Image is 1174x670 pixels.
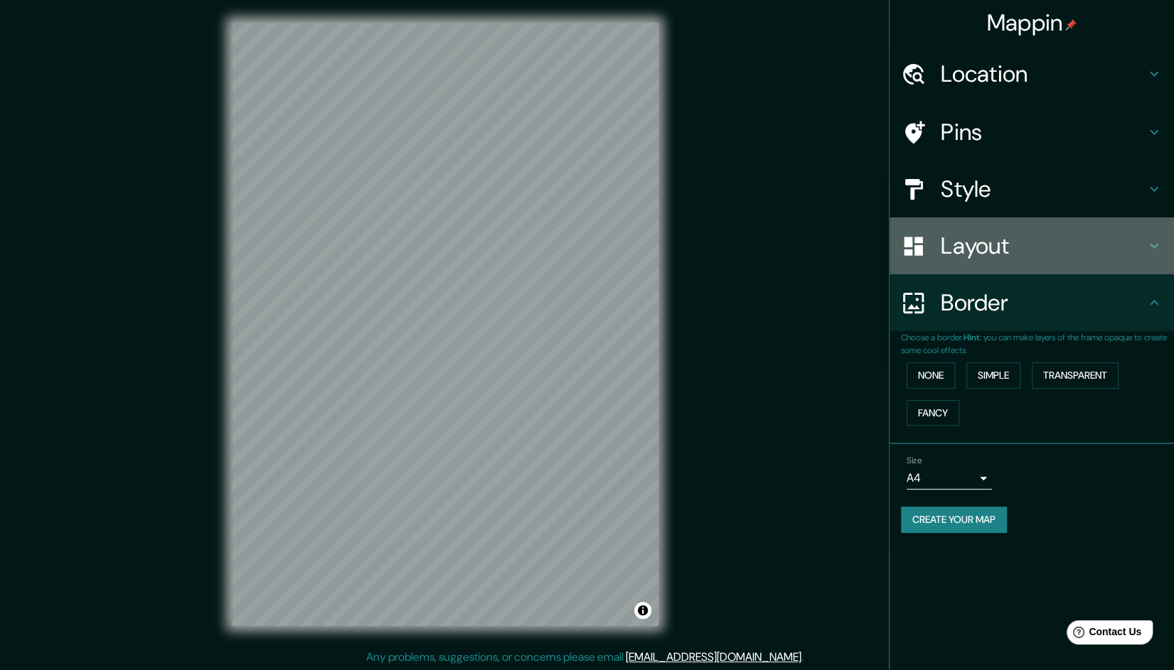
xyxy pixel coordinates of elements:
[941,288,1146,317] h4: Border
[907,362,955,389] button: None
[890,161,1174,217] div: Style
[626,649,801,664] a: [EMAIL_ADDRESS][DOMAIN_NAME]
[907,400,959,426] button: Fancy
[987,9,1077,37] h4: Mappin
[890,217,1174,274] div: Layout
[941,232,1146,260] h4: Layout
[907,455,922,467] label: Size
[901,507,1007,533] button: Create your map
[634,602,651,619] button: Toggle attribution
[941,175,1146,203] h4: Style
[1065,19,1077,31] img: pin-icon.png
[907,467,992,490] div: A4
[232,23,658,626] canvas: Map
[890,45,1174,102] div: Location
[941,60,1146,88] h4: Location
[806,649,809,666] div: .
[941,118,1146,146] h4: Pins
[366,649,804,666] p: Any problems, suggestions, or concerns please email .
[1047,615,1158,654] iframe: Help widget launcher
[890,104,1174,161] div: Pins
[804,649,806,666] div: .
[966,362,1020,389] button: Simple
[890,274,1174,331] div: Border
[964,332,980,343] b: Hint
[1032,362,1119,389] button: Transparent
[901,331,1174,357] p: Choose a border. : you can make layers of the frame opaque to create some cool effects.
